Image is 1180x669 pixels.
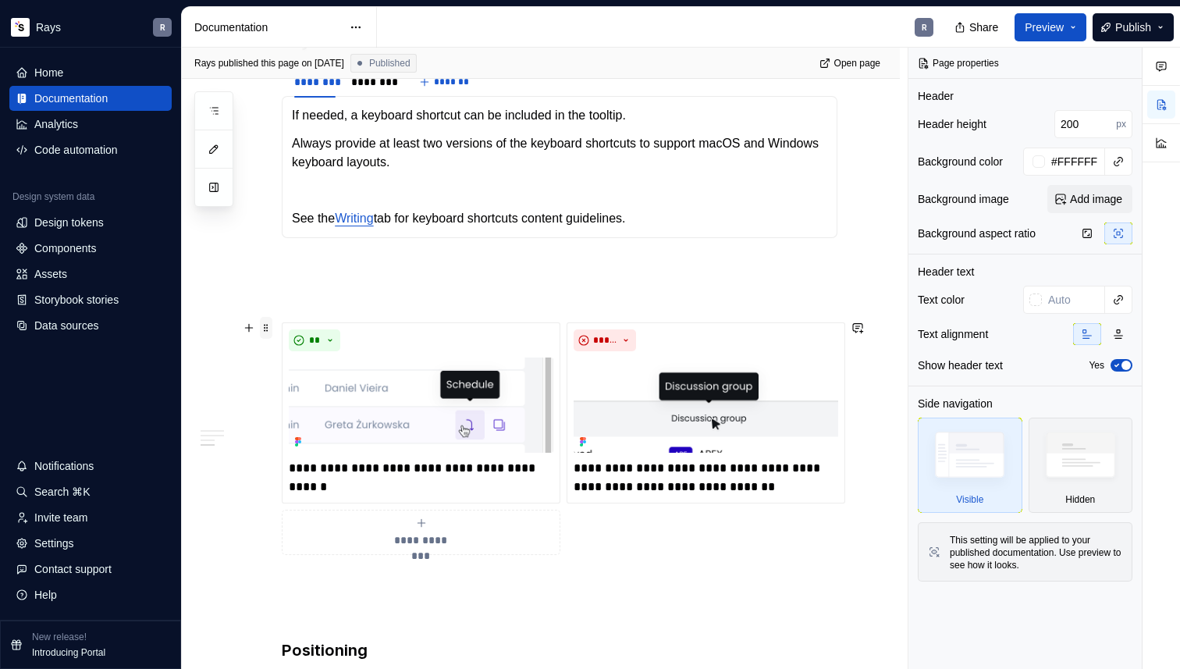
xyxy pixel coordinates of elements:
[1025,20,1064,35] span: Preview
[34,116,78,132] div: Analytics
[369,57,411,69] span: Published
[815,52,887,74] a: Open page
[9,112,172,137] a: Analytics
[9,236,172,261] a: Components
[9,262,172,286] a: Assets
[9,479,172,504] button: Search ⌘K
[918,396,993,411] div: Side navigation
[969,20,998,35] span: Share
[574,358,838,453] img: 3927d0ab-74e0-4865-b158-616dd0371a84.png
[3,10,178,44] button: RaysR
[950,534,1122,571] div: This setting will be applied to your published documentation. Use preview to see how it looks.
[1070,191,1122,207] span: Add image
[34,536,74,551] div: Settings
[34,587,57,603] div: Help
[36,20,61,35] div: Rays
[918,154,1003,169] div: Background color
[292,106,827,228] section-item: Untitled
[34,65,63,80] div: Home
[918,191,1009,207] div: Background image
[292,209,827,228] p: See the tab for keyboard shortcuts content guidelines.
[9,60,172,85] a: Home
[1054,110,1116,138] input: Auto
[918,292,965,308] div: Text color
[34,240,96,256] div: Components
[1015,13,1086,41] button: Preview
[1116,118,1126,130] p: px
[11,18,30,37] img: 6d3517f2-c9be-42ef-a17d-43333b4a1852.png
[918,88,954,104] div: Header
[289,358,553,453] img: 1ff2e2c2-c90a-4a1d-991b-63e0c290ae6a.png
[918,358,1003,373] div: Show header text
[32,646,105,659] p: Introducing Portal
[335,212,374,225] a: Writing
[34,91,108,106] div: Documentation
[1065,493,1095,506] div: Hidden
[34,266,67,282] div: Assets
[834,57,880,69] span: Open page
[194,57,215,69] span: Rays
[9,505,172,530] a: Invite team
[918,116,986,132] div: Header height
[32,631,87,643] p: New release!
[9,454,172,479] button: Notifications
[194,20,342,35] div: Documentation
[34,215,104,230] div: Design tokens
[282,639,837,661] h3: Positioning
[292,134,827,172] p: Always provide at least two versions of the keyboard shortcuts to support macOS and Windows keybo...
[9,287,172,312] a: Storybook stories
[34,561,112,577] div: Contact support
[1115,20,1151,35] span: Publish
[292,106,827,125] p: If needed, a keyboard shortcut can be included in the tooltip.
[9,313,172,338] a: Data sources
[9,557,172,582] button: Contact support
[1093,13,1174,41] button: Publish
[34,510,87,525] div: Invite team
[947,13,1008,41] button: Share
[1089,359,1104,372] label: Yes
[34,484,91,500] div: Search ⌘K
[34,458,94,474] div: Notifications
[9,582,172,607] button: Help
[956,493,983,506] div: Visible
[1042,286,1105,314] input: Auto
[219,57,344,69] div: published this page on [DATE]
[918,326,988,342] div: Text alignment
[1047,185,1132,213] button: Add image
[922,21,927,34] div: R
[9,210,172,235] a: Design tokens
[9,531,172,556] a: Settings
[9,86,172,111] a: Documentation
[12,190,94,203] div: Design system data
[918,264,974,279] div: Header text
[918,418,1022,513] div: Visible
[34,292,119,308] div: Storybook stories
[34,142,118,158] div: Code automation
[160,21,165,34] div: R
[1029,418,1133,513] div: Hidden
[34,318,98,333] div: Data sources
[9,137,172,162] a: Code automation
[1045,148,1105,176] input: Auto
[918,226,1036,241] div: Background aspect ratio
